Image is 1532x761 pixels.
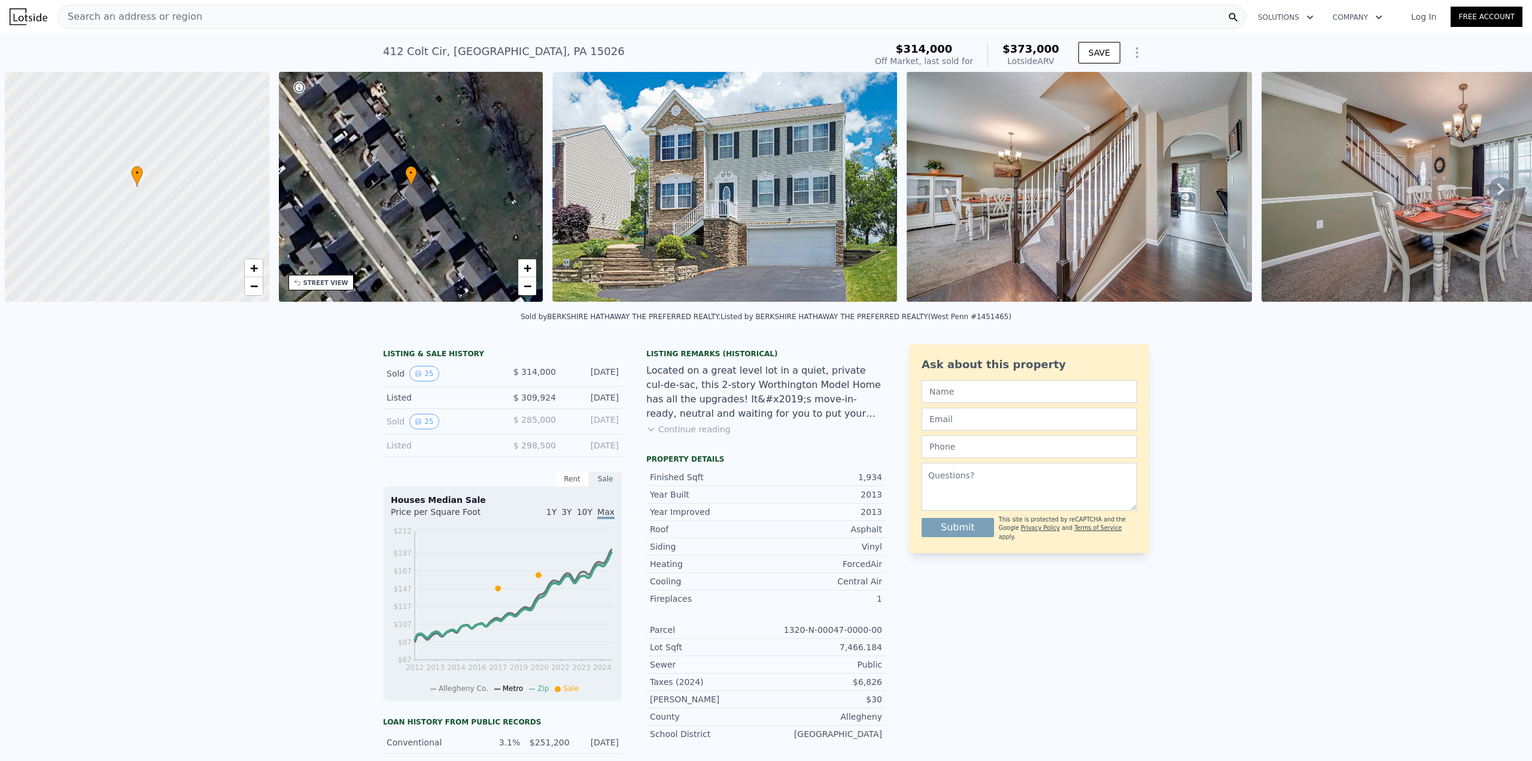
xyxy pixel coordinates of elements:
div: Vinyl [766,541,882,553]
input: Email [922,408,1137,430]
div: $251,200 [527,736,569,748]
div: STREET VIEW [303,278,348,287]
div: Lot Sqft [650,641,766,653]
div: [GEOGRAPHIC_DATA] [766,728,882,740]
tspan: $147 [393,585,412,593]
div: [DATE] [577,736,619,748]
div: Sewer [650,659,766,671]
div: Roof [650,523,766,535]
span: − [524,278,531,293]
tspan: 2016 [468,663,487,672]
tspan: $167 [393,567,412,575]
div: Property details [646,454,886,464]
span: Max [597,507,615,519]
span: $ 285,000 [513,415,556,425]
div: Ask about this property [922,356,1137,373]
div: Conventional [387,736,471,748]
span: • [405,168,417,178]
span: $ 298,500 [513,441,556,450]
input: Phone [922,435,1137,458]
div: LISTING & SALE HISTORY [383,349,622,361]
a: Free Account [1451,7,1522,27]
span: − [250,278,257,293]
tspan: $187 [393,549,412,557]
div: Price per Square Foot [391,506,503,525]
span: $ 309,924 [513,393,556,402]
div: Fireplaces [650,593,766,605]
tspan: 2013 [427,663,445,672]
div: Listed [387,439,493,451]
a: Zoom out [518,277,536,295]
div: 1320-N-00047-0000-00 [766,624,882,636]
button: Show Options [1125,41,1149,65]
span: $ 314,000 [513,367,556,377]
button: Company [1323,7,1392,28]
div: 7,466.184 [766,641,882,653]
div: Houses Median Sale [391,494,615,506]
tspan: 2019 [510,663,528,672]
img: Sale: 98817050 Parcel: 91945958 [552,72,897,302]
div: Allegheny [766,711,882,723]
span: + [250,260,257,275]
div: [DATE] [566,439,619,451]
tspan: 2022 [552,663,570,672]
tspan: 2020 [531,663,549,672]
tspan: 2024 [593,663,612,672]
a: Zoom out [245,277,263,295]
div: [DATE] [566,366,619,381]
div: $30 [766,693,882,705]
div: Off Market, last sold for [875,55,973,67]
a: Zoom in [518,259,536,277]
img: Lotside [10,8,47,25]
div: Loan history from public records [383,717,622,727]
button: SAVE [1078,42,1120,63]
span: 10Y [577,507,592,517]
div: Year Improved [650,506,766,518]
div: Sold [387,366,493,381]
div: Parcel [650,624,766,636]
tspan: $212 [393,527,412,535]
div: School District [650,728,766,740]
span: Metro [503,684,523,693]
img: Sale: 98817050 Parcel: 91945958 [907,72,1251,302]
tspan: 2023 [572,663,591,672]
span: Zip [537,684,549,693]
div: Public [766,659,882,671]
div: Year Built [650,489,766,501]
button: View historical data [409,366,439,381]
tspan: $67 [398,656,412,665]
span: + [524,260,531,275]
div: • [131,166,143,187]
div: [PERSON_NAME] [650,693,766,705]
span: $373,000 [1002,43,1059,55]
span: 1Y [546,507,557,517]
a: Privacy Policy [1021,524,1060,531]
div: Sold [387,414,493,429]
div: County [650,711,766,723]
div: Rent [555,471,589,487]
div: Listed [387,392,493,404]
div: 3.1% [478,736,520,748]
tspan: 2014 [447,663,466,672]
span: 3Y [561,507,572,517]
div: 1 [766,593,882,605]
a: Terms of Service [1074,524,1121,531]
div: [DATE] [566,414,619,429]
div: Asphalt [766,523,882,535]
div: Lotside ARV [1002,55,1059,67]
tspan: 2017 [489,663,507,672]
div: ForcedAir [766,558,882,570]
input: Name [922,380,1137,403]
div: This site is protected by reCAPTCHA and the Google and apply. [999,516,1137,541]
button: Solutions [1248,7,1323,28]
a: Zoom in [245,259,263,277]
div: Located on a great level lot in a quiet, private cul-de-sac, this 2-story Worthington Model Home ... [646,363,886,421]
span: Sale [563,684,579,693]
div: Listing Remarks (Historical) [646,349,886,359]
div: 1,934 [766,471,882,483]
span: Search an address or region [58,10,202,24]
div: Siding [650,541,766,553]
div: 412 Colt Cir , [GEOGRAPHIC_DATA] , PA 15026 [383,43,625,60]
div: • [405,166,417,187]
tspan: $87 [398,638,412,647]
